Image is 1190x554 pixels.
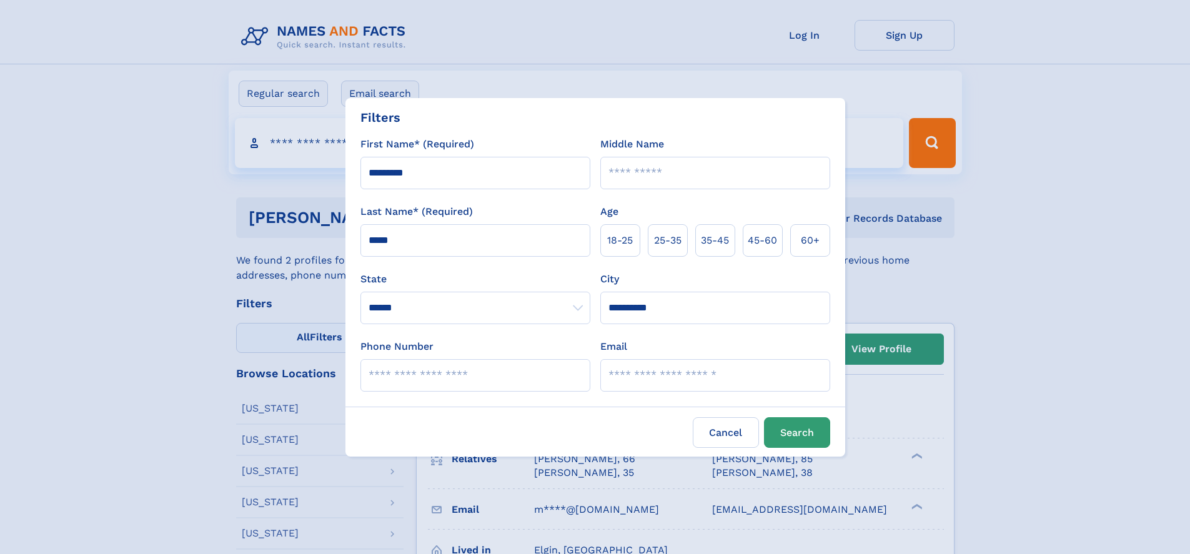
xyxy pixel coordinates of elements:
span: 60+ [801,233,820,248]
label: Phone Number [360,339,434,354]
span: 25‑35 [654,233,682,248]
label: Last Name* (Required) [360,204,473,219]
label: Email [600,339,627,354]
div: Filters [360,108,400,127]
span: 35‑45 [701,233,729,248]
label: City [600,272,619,287]
label: Cancel [693,417,759,448]
label: State [360,272,590,287]
label: First Name* (Required) [360,137,474,152]
label: Middle Name [600,137,664,152]
label: Age [600,204,618,219]
button: Search [764,417,830,448]
span: 45‑60 [748,233,777,248]
span: 18‑25 [607,233,633,248]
